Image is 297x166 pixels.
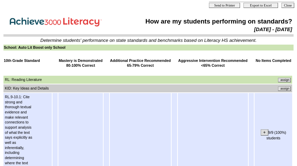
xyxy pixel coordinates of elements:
[110,58,171,68] td: Additional Practice Recommended 65-79% Correct
[255,58,292,68] td: No Items Completed
[209,3,240,8] input: Send to Printer
[178,58,248,68] td: Aggressive Intervention Recommended <65% Correct
[3,45,294,50] td: School: Auto Lit Boost only School
[261,129,268,135] input: +
[124,17,293,26] td: How are my students performing on standards?
[3,58,52,68] td: 10th Grade Standard
[278,78,291,82] input: Assign additional materials that assess this standard.
[4,77,211,83] td: RL: Reading Literature
[5,13,108,28] img: Achieve3000 Reports Logo
[4,85,220,91] td: KID: Key Ideas and Details
[281,3,294,8] input: Close
[4,38,293,43] td: Determine students' performance on state standards and benchmarks based on Literacy HS achievement.
[243,3,278,8] input: Export to Excel
[124,26,293,33] td: [DATE] - [DATE]
[58,58,103,68] td: Mastery is Demonstrated 80-100% Correct
[278,86,291,91] input: Assign additional materials that assess this standard.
